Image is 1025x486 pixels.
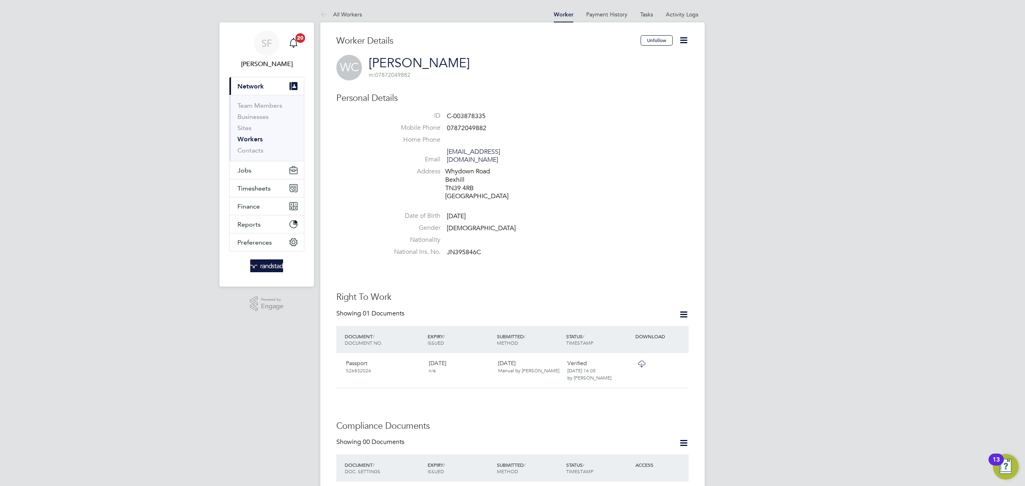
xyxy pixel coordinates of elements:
[666,11,698,18] a: Activity Logs
[237,203,260,210] span: Finance
[237,135,263,143] a: Workers
[384,248,440,256] label: National Ins. No.
[429,367,436,374] span: n/a
[229,233,304,251] button: Preferences
[237,185,271,192] span: Timesheets
[554,11,573,18] a: Worker
[285,30,301,56] a: 20
[345,468,380,474] span: DOC. SETTINGS
[373,462,374,468] span: /
[564,329,633,350] div: STATUS
[443,333,445,339] span: /
[567,367,596,374] span: [DATE] 16:05
[633,329,689,343] div: DOWNLOAD
[229,259,304,272] a: Go to home page
[229,179,304,197] button: Timesheets
[384,236,440,244] label: Nationality
[498,367,561,374] span: Manual by [PERSON_NAME].
[640,11,653,18] a: Tasks
[384,124,440,132] label: Mobile Phone
[295,33,305,43] span: 20
[447,248,481,256] span: JN395846C
[229,30,304,69] a: SF[PERSON_NAME]
[373,333,374,339] span: /
[363,309,404,317] span: 01 Documents
[443,462,445,468] span: /
[426,356,495,377] div: [DATE]
[346,367,371,374] span: 526832026
[237,124,251,132] a: Sites
[447,224,516,232] span: [DEMOGRAPHIC_DATA]
[237,102,282,109] a: Team Members
[583,333,584,339] span: /
[428,468,444,474] span: ISSUED
[993,454,1019,480] button: Open Resource Center, 13 new notifications
[343,356,426,377] div: Passport
[369,71,410,78] span: 07872049882
[497,339,518,346] span: METHOD
[497,468,518,474] span: METHOD
[250,296,284,311] a: Powered byEngage
[250,259,283,272] img: randstad-logo-retina.png
[261,303,283,310] span: Engage
[336,309,406,318] div: Showing
[261,38,272,48] span: SF
[229,59,304,69] span: Sheree Flatman
[229,215,304,233] button: Reports
[426,329,495,350] div: EXPIRY
[447,212,466,220] span: [DATE]
[447,148,500,164] a: [EMAIL_ADDRESS][DOMAIN_NAME]
[229,161,304,179] button: Jobs
[384,112,440,120] label: ID
[384,224,440,232] label: Gender
[343,458,426,478] div: DOCUMENT
[384,155,440,164] label: Email
[237,167,251,174] span: Jobs
[369,55,470,71] a: [PERSON_NAME]
[586,11,627,18] a: Payment History
[336,291,689,303] h3: Right To Work
[369,71,375,78] span: m:
[567,359,587,367] span: Verified
[320,11,362,18] a: All Workers
[384,167,440,176] label: Address
[495,458,564,478] div: SUBMITTED
[237,221,261,228] span: Reports
[428,339,444,346] span: ISSUED
[343,329,426,350] div: DOCUMENT
[447,124,486,132] span: 07872049882
[237,113,269,120] a: Businesses
[426,458,495,478] div: EXPIRY
[363,438,404,446] span: 00 Documents
[336,35,641,47] h3: Worker Details
[495,329,564,350] div: SUBMITTED
[993,460,1000,470] div: 13
[633,458,689,472] div: ACCESS
[445,167,521,201] div: Whydown Road Bexhill TN39 4RB [GEOGRAPHIC_DATA]
[641,35,673,46] button: Unfollow
[261,296,283,303] span: Powered by
[524,333,525,339] span: /
[564,458,633,478] div: STATUS
[336,92,689,104] h3: Personal Details
[229,197,304,215] button: Finance
[229,95,304,161] div: Network
[345,339,382,346] span: DOCUMENT NO.
[237,239,272,246] span: Preferences
[567,374,613,381] span: by [PERSON_NAME].
[384,136,440,144] label: Home Phone
[336,420,689,432] h3: Compliance Documents
[336,55,362,80] span: WC
[566,468,593,474] span: TIMESTAMP
[524,462,525,468] span: /
[566,339,593,346] span: TIMESTAMP
[336,438,406,446] div: Showing
[583,462,584,468] span: /
[237,147,263,154] a: Contacts
[229,77,304,95] button: Network
[447,112,486,120] span: C-003878335
[384,212,440,220] label: Date of Birth
[495,356,564,377] div: [DATE]
[237,82,264,90] span: Network
[219,22,314,287] nav: Main navigation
